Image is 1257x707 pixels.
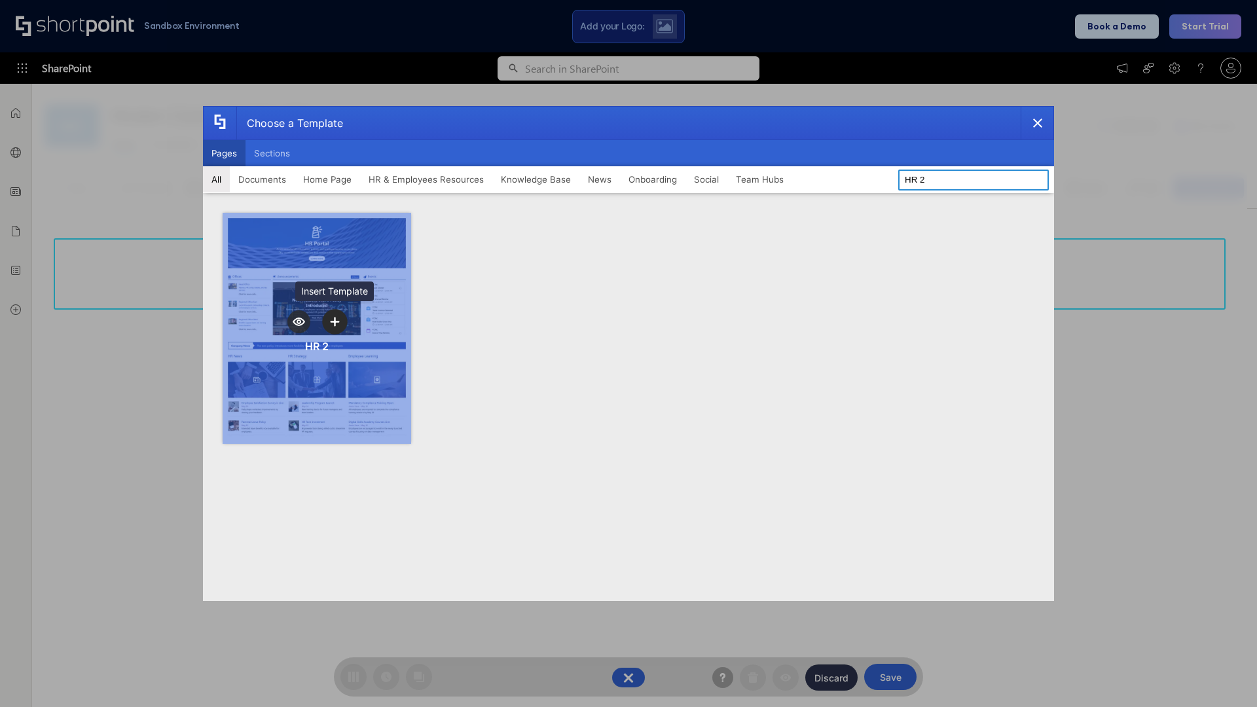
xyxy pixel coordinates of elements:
div: Choose a Template [236,107,343,139]
button: All [203,166,230,192]
button: Home Page [295,166,360,192]
button: Documents [230,166,295,192]
button: Pages [203,140,246,166]
iframe: Chat Widget [1192,644,1257,707]
button: Onboarding [620,166,685,192]
div: HR 2 [305,340,329,353]
input: Search [898,170,1049,190]
button: Social [685,166,727,192]
button: Knowledge Base [492,166,579,192]
button: News [579,166,620,192]
button: Sections [246,140,299,166]
button: HR & Employees Resources [360,166,492,192]
div: template selector [203,106,1054,601]
button: Team Hubs [727,166,792,192]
